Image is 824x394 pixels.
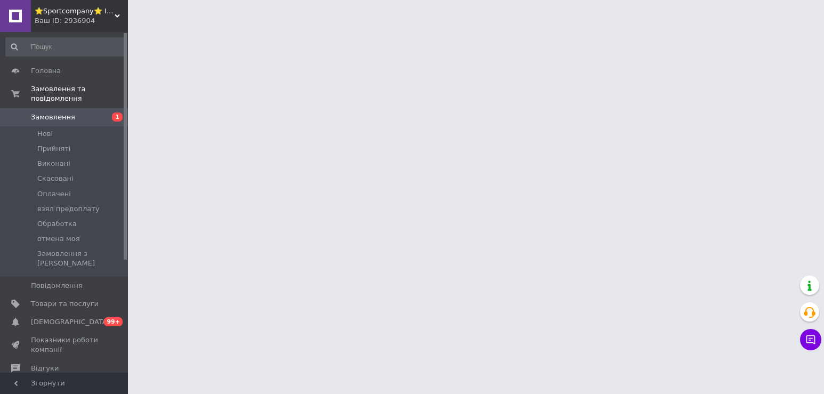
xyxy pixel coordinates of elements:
[31,112,75,122] span: Замовлення
[31,335,99,355] span: Показники роботи компанії
[37,234,80,244] span: отмена моя
[112,112,123,122] span: 1
[37,144,70,154] span: Прийняті
[31,84,128,103] span: Замовлення та повідомлення
[37,189,71,199] span: Оплачені
[37,129,53,139] span: Нові
[31,364,59,373] span: Відгуки
[31,299,99,309] span: Товари та послуги
[31,281,83,291] span: Повідомлення
[35,6,115,16] span: ⭐️Sportcompany⭐️ Інтернет магазин спортивних товарів⭐️
[31,66,61,76] span: Головна
[37,219,77,229] span: Обработка
[37,204,100,214] span: взял предоплату
[37,159,70,168] span: Виконані
[5,37,126,57] input: Пошук
[800,329,821,350] button: Чат з покупцем
[35,16,128,26] div: Ваш ID: 2936904
[31,317,110,327] span: [DEMOGRAPHIC_DATA]
[37,174,74,183] span: Скасовані
[37,249,125,268] span: Замовлення з [PERSON_NAME]
[104,317,123,326] span: 99+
